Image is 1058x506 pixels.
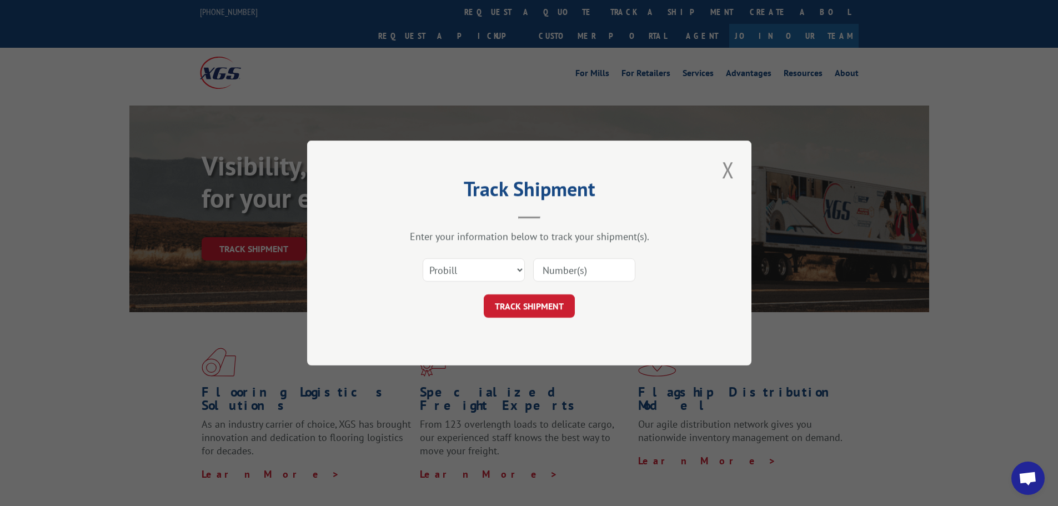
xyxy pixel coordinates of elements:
button: Close modal [719,154,738,185]
h2: Track Shipment [363,181,696,202]
button: TRACK SHIPMENT [484,294,575,318]
a: Open chat [1011,462,1045,495]
div: Enter your information below to track your shipment(s). [363,230,696,243]
input: Number(s) [533,258,635,282]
